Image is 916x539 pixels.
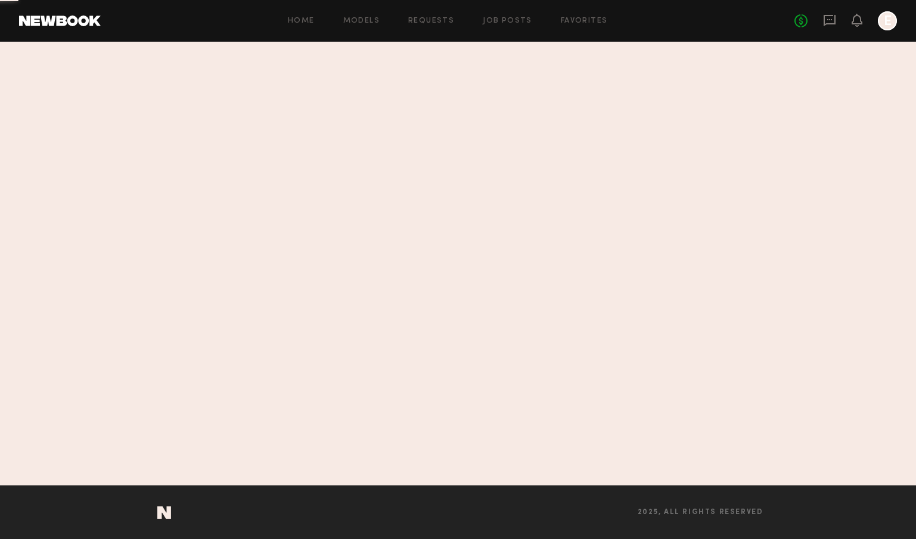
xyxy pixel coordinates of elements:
[561,17,608,25] a: Favorites
[878,11,897,30] a: E
[288,17,315,25] a: Home
[343,17,380,25] a: Models
[408,17,454,25] a: Requests
[483,17,532,25] a: Job Posts
[638,509,763,516] span: 2025, all rights reserved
